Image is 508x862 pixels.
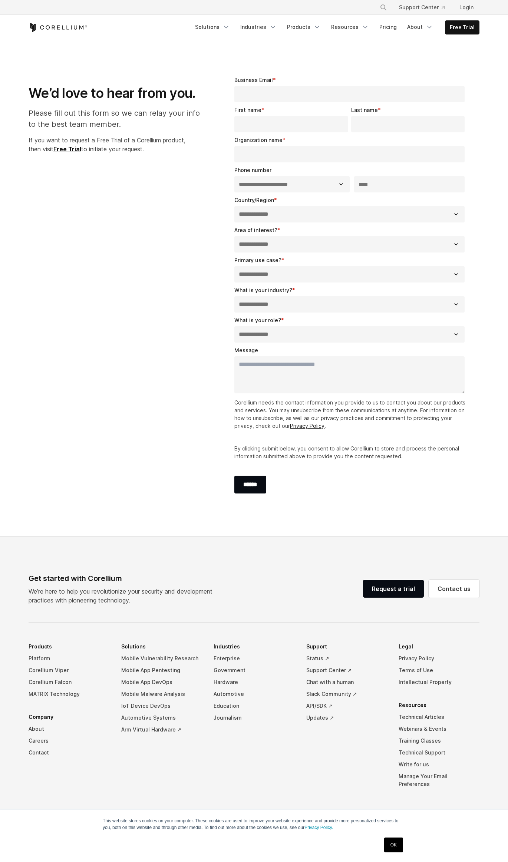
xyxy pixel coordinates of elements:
a: Status ↗ [306,653,387,664]
a: Government [214,664,294,676]
a: API/SDK ↗ [306,700,387,712]
p: If you want to request a Free Trial of a Corellium product, then visit to initiate your request. [29,136,208,153]
a: Updates ↗ [306,712,387,724]
span: What is your industry? [234,287,292,293]
a: Slack Community ↗ [306,688,387,700]
span: Primary use case? [234,257,281,263]
h1: We’d love to hear from you. [29,85,208,102]
a: Hardware [214,676,294,688]
a: Arm Virtual Hardware ↗ [121,724,202,736]
a: Write for us [399,759,479,770]
a: Privacy Policy. [304,825,333,830]
p: By clicking submit below, you consent to allow Corellium to store and process the personal inform... [234,445,468,460]
a: Chat with a human [306,676,387,688]
a: Contact [29,747,109,759]
span: Message [234,347,258,353]
a: Mobile App Pentesting [121,664,202,676]
a: Webinars & Events [399,723,479,735]
a: Privacy Policy [290,423,324,429]
span: Phone number [234,167,271,173]
a: OK [384,838,403,852]
p: This website stores cookies on your computer. These cookies are used to improve your website expe... [103,818,405,831]
a: Corellium Falcon [29,676,109,688]
span: Last name [351,107,378,113]
a: Resources [327,20,373,34]
a: Technical Articles [399,711,479,723]
a: Corellium Viper [29,664,109,676]
a: Corellium Home [29,23,88,32]
span: Area of interest? [234,227,277,233]
a: Careers [29,735,109,747]
a: Pricing [375,20,401,34]
a: Free Trial [53,145,81,153]
a: Support Center ↗ [306,664,387,676]
span: First name [234,107,261,113]
a: Training Classes [399,735,479,747]
a: Automotive Systems [121,712,202,724]
a: Journalism [214,712,294,724]
span: Country/Region [234,197,274,203]
a: Platform [29,653,109,664]
a: Mobile Vulnerability Research [121,653,202,664]
a: Contact us [429,580,479,598]
span: Organization name [234,137,283,143]
a: Privacy Policy [399,653,479,664]
a: Manage Your Email Preferences [399,770,479,790]
div: Navigation Menu [191,20,479,34]
a: Request a trial [363,580,424,598]
a: About [403,20,438,34]
a: About [29,723,109,735]
span: What is your role? [234,317,281,323]
a: Products [283,20,325,34]
div: Navigation Menu [29,641,479,801]
button: Search [377,1,390,14]
a: Intellectual Property [399,676,479,688]
a: Mobile Malware Analysis [121,688,202,700]
a: Solutions [191,20,234,34]
span: Business Email [234,77,273,83]
div: Get started with Corellium [29,573,218,584]
a: MATRIX Technology [29,688,109,700]
a: Support Center [393,1,451,14]
a: Technical Support [399,747,479,759]
a: Automotive [214,688,294,700]
a: Industries [236,20,281,34]
p: We’re here to help you revolutionize your security and development practices with pioneering tech... [29,587,218,605]
div: Navigation Menu [371,1,479,14]
a: Free Trial [445,21,479,34]
a: Login [453,1,479,14]
a: Education [214,700,294,712]
a: Mobile App DevOps [121,676,202,688]
a: IoT Device DevOps [121,700,202,712]
a: Terms of Use [399,664,479,676]
a: Enterprise [214,653,294,664]
p: Corellium needs the contact information you provide to us to contact you about our products and s... [234,399,468,430]
p: Please fill out this form so we can relay your info to the best team member. [29,108,208,130]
